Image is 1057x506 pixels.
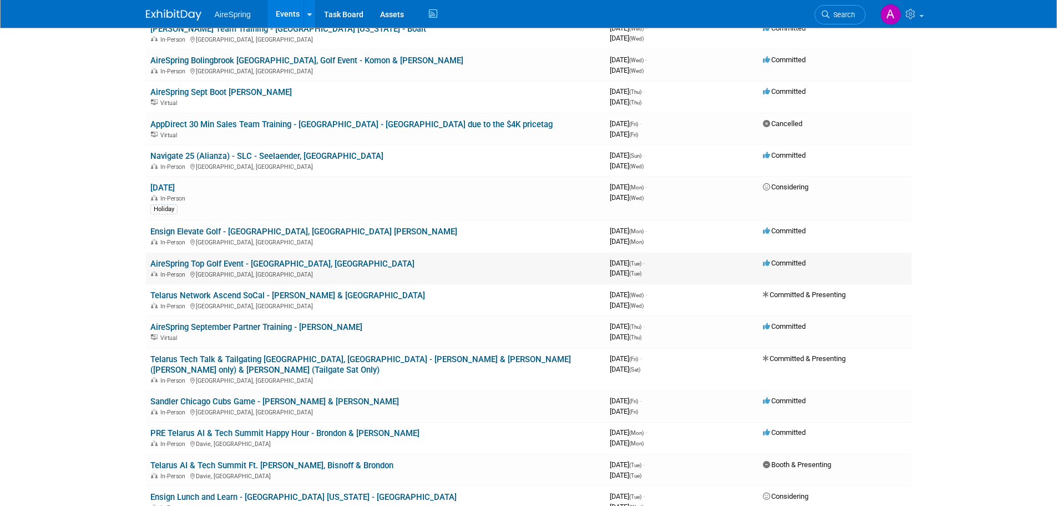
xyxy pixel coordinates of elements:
[763,119,802,128] span: Cancelled
[150,119,553,129] a: AppDirect 30 Min Sales Team Training - [GEOGRAPHIC_DATA] - [GEOGRAPHIC_DATA] due to the $4K pricetag
[150,151,383,161] a: Navigate 25 (Alianza) - SLC - Seelaender, [GEOGRAPHIC_DATA]
[629,292,644,298] span: (Wed)
[610,227,647,235] span: [DATE]
[150,428,419,438] a: PRE Telarus AI & Tech Summit Happy Hour - Brondon & [PERSON_NAME]
[645,24,647,32] span: -
[610,354,641,363] span: [DATE]
[150,301,601,310] div: [GEOGRAPHIC_DATA], [GEOGRAPHIC_DATA]
[610,471,641,479] span: [DATE]
[629,89,641,95] span: (Thu)
[610,130,638,138] span: [DATE]
[151,271,158,277] img: In-Person Event
[151,36,158,42] img: In-Person Event
[763,183,808,191] span: Considering
[151,440,158,446] img: In-Person Event
[629,57,644,63] span: (Wed)
[763,354,846,363] span: Committed & Presenting
[610,119,641,128] span: [DATE]
[763,290,846,299] span: Committed & Presenting
[610,66,644,74] span: [DATE]
[150,183,175,193] a: [DATE]
[629,398,638,404] span: (Fri)
[160,132,180,139] span: Virtual
[629,367,640,373] span: (Sat)
[610,237,644,246] span: [DATE]
[643,460,645,469] span: -
[763,227,806,235] span: Committed
[146,9,201,21] img: ExhibitDay
[763,56,806,64] span: Committed
[160,99,180,107] span: Virtual
[610,365,640,373] span: [DATE]
[643,259,645,267] span: -
[151,132,158,137] img: Virtual Event
[610,34,644,42] span: [DATE]
[610,98,641,106] span: [DATE]
[160,36,189,43] span: In-Person
[160,473,189,480] span: In-Person
[610,87,645,96] span: [DATE]
[151,303,158,308] img: In-Person Event
[610,397,641,405] span: [DATE]
[629,260,641,267] span: (Tue)
[640,119,641,128] span: -
[629,303,644,309] span: (Wed)
[629,26,644,32] span: (Wed)
[815,5,866,24] a: Search
[151,334,158,340] img: Virtual Event
[610,322,645,330] span: [DATE]
[629,270,641,277] span: (Tue)
[610,290,647,299] span: [DATE]
[150,492,457,502] a: Ensign Lunch and Learn - [GEOGRAPHIC_DATA] [US_STATE] - [GEOGRAPHIC_DATA]
[629,494,641,500] span: (Tue)
[629,153,641,159] span: (Sun)
[643,87,645,96] span: -
[151,163,158,169] img: In-Person Event
[150,34,601,43] div: [GEOGRAPHIC_DATA], [GEOGRAPHIC_DATA]
[629,68,644,74] span: (Wed)
[150,227,457,237] a: Ensign Elevate Golf - [GEOGRAPHIC_DATA], [GEOGRAPHIC_DATA] [PERSON_NAME]
[763,460,831,469] span: Booth & Presenting
[150,471,601,480] div: Davie, [GEOGRAPHIC_DATA]
[160,239,189,246] span: In-Person
[150,354,571,375] a: Telarus Tech Talk & Tailgating [GEOGRAPHIC_DATA], [GEOGRAPHIC_DATA] - [PERSON_NAME] & [PERSON_NAM...
[160,440,189,448] span: In-Person
[629,356,638,362] span: (Fri)
[763,322,806,330] span: Committed
[150,162,601,171] div: [GEOGRAPHIC_DATA], [GEOGRAPHIC_DATA]
[160,195,189,202] span: In-Person
[610,301,644,309] span: [DATE]
[763,259,806,267] span: Committed
[610,460,645,469] span: [DATE]
[160,334,180,342] span: Virtual
[151,68,158,73] img: In-Person Event
[151,99,158,105] img: Virtual Event
[151,377,158,383] img: In-Person Event
[150,290,425,300] a: Telarus Network Ascend SoCal - [PERSON_NAME] & [GEOGRAPHIC_DATA]
[880,4,901,25] img: Aila Ortiaga
[645,227,647,235] span: -
[150,87,292,97] a: AireSpring Sept Boot [PERSON_NAME]
[629,440,644,447] span: (Mon)
[160,303,189,310] span: In-Person
[150,204,178,214] div: Holiday
[150,460,393,470] a: Telarus AI & Tech Summit Ft. [PERSON_NAME], Bisnoff & Brondon
[610,428,647,437] span: [DATE]
[151,409,158,414] img: In-Person Event
[150,322,362,332] a: AireSpring September Partner Training - [PERSON_NAME]
[610,162,644,170] span: [DATE]
[610,151,645,159] span: [DATE]
[629,163,644,169] span: (Wed)
[629,228,644,234] span: (Mon)
[610,24,647,32] span: [DATE]
[610,259,645,267] span: [DATE]
[645,56,647,64] span: -
[610,439,644,447] span: [DATE]
[629,462,641,468] span: (Tue)
[150,237,601,246] div: [GEOGRAPHIC_DATA], [GEOGRAPHIC_DATA]
[151,473,158,478] img: In-Person Event
[763,24,806,32] span: Committed
[629,324,641,330] span: (Thu)
[629,409,638,415] span: (Fri)
[151,239,158,244] img: In-Person Event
